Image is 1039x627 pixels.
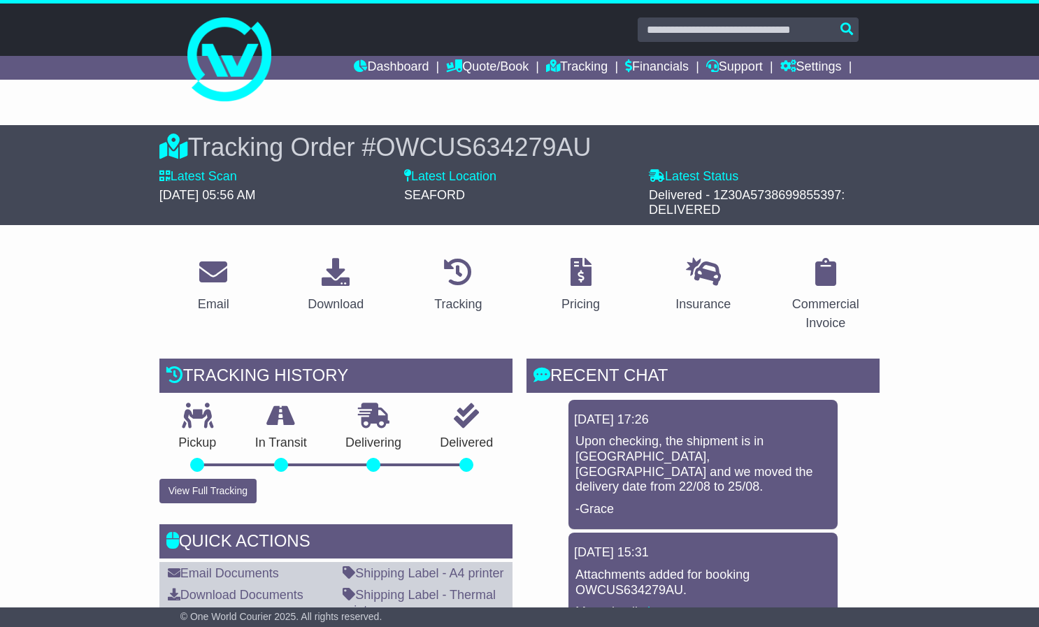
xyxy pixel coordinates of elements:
[308,295,364,314] div: Download
[299,253,373,319] a: Download
[168,588,303,602] a: Download Documents
[404,188,465,202] span: SEAFORD
[343,588,496,617] a: Shipping Label - Thermal printer
[675,295,731,314] div: Insurance
[198,295,229,314] div: Email
[159,188,256,202] span: [DATE] 05:56 AM
[561,295,600,314] div: Pricing
[526,359,880,396] div: RECENT CHAT
[189,253,238,319] a: Email
[159,169,237,185] label: Latest Scan
[425,253,491,319] a: Tracking
[575,605,831,620] p: More details: .
[574,412,832,428] div: [DATE] 17:26
[575,502,831,517] p: -Grace
[421,435,513,451] p: Delivered
[625,56,689,80] a: Financials
[326,435,420,451] p: Delivering
[159,524,513,562] div: Quick Actions
[354,56,429,80] a: Dashboard
[780,56,842,80] a: Settings
[552,253,609,319] a: Pricing
[546,56,608,80] a: Tracking
[771,253,880,338] a: Commercial Invoice
[575,434,831,494] p: Upon checking, the shipment is in [GEOGRAPHIC_DATA], [GEOGRAPHIC_DATA] and we moved the delivery ...
[574,545,832,561] div: [DATE] 15:31
[780,295,870,333] div: Commercial Invoice
[706,56,763,80] a: Support
[404,169,496,185] label: Latest Location
[434,295,482,314] div: Tracking
[575,568,831,598] p: Attachments added for booking OWCUS634279AU.
[649,169,738,185] label: Latest Status
[446,56,529,80] a: Quote/Book
[647,605,673,619] a: here
[649,188,845,217] span: Delivered - 1Z30A5738699855397: DELIVERED
[666,253,740,319] a: Insurance
[236,435,326,451] p: In Transit
[159,479,257,503] button: View Full Tracking
[343,566,503,580] a: Shipping Label - A4 printer
[375,133,591,161] span: OWCUS634279AU
[159,435,236,451] p: Pickup
[168,566,279,580] a: Email Documents
[180,611,382,622] span: © One World Courier 2025. All rights reserved.
[159,132,880,162] div: Tracking Order #
[159,359,513,396] div: Tracking history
